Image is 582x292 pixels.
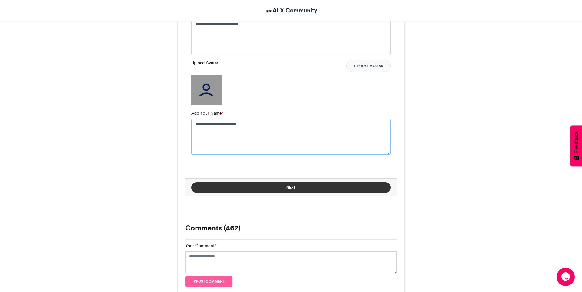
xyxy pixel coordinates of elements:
[191,60,218,66] label: Upload Avatar
[265,6,317,15] a: ALX Community
[191,110,223,116] label: Add Your Name
[185,276,232,287] button: Post comment
[570,125,582,166] button: Feedback - Show survey
[346,60,391,72] button: Choose Avatar
[265,7,273,15] img: ALX Community
[574,131,579,153] span: Feedback
[185,224,397,232] h3: Comments (462)
[191,75,222,105] img: user_filled.png
[557,268,576,286] iframe: chat widget
[191,182,391,193] button: Next
[185,243,216,249] label: Your Comment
